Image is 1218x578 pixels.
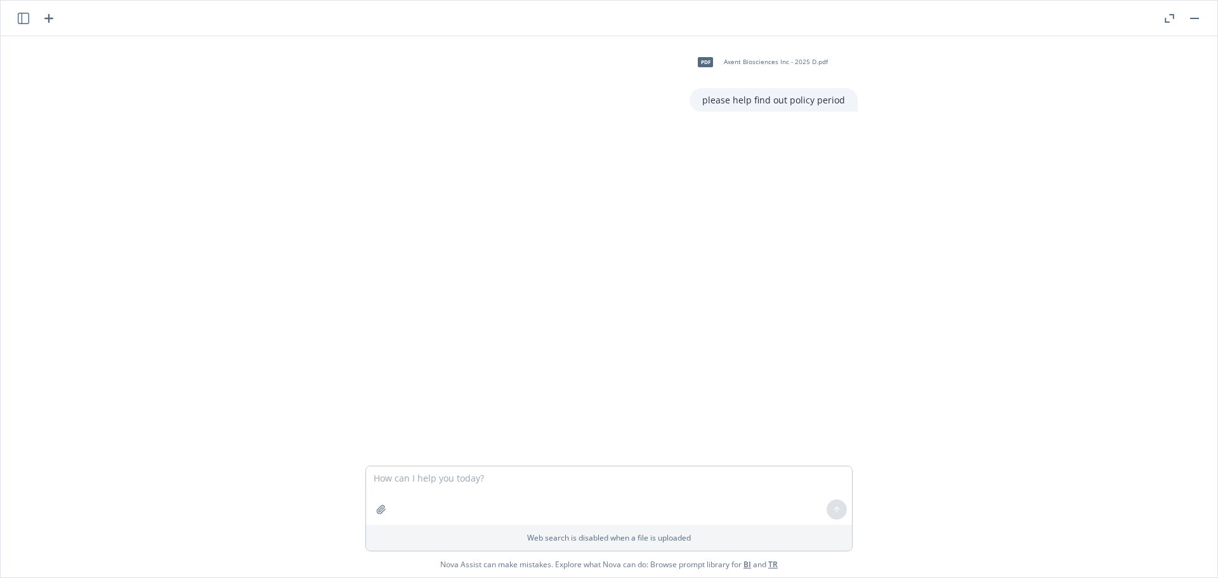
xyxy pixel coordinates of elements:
[690,46,830,78] div: pdfAxent Biosciences Inc - 2025 D.pdf
[374,532,844,543] p: Web search is disabled when a file is uploaded
[743,559,751,570] a: BI
[440,551,778,577] span: Nova Assist can make mistakes. Explore what Nova can do: Browse prompt library for and
[698,57,713,67] span: pdf
[702,93,845,107] p: please help find out policy period
[724,58,828,66] span: Axent Biosciences Inc - 2025 D.pdf
[768,559,778,570] a: TR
